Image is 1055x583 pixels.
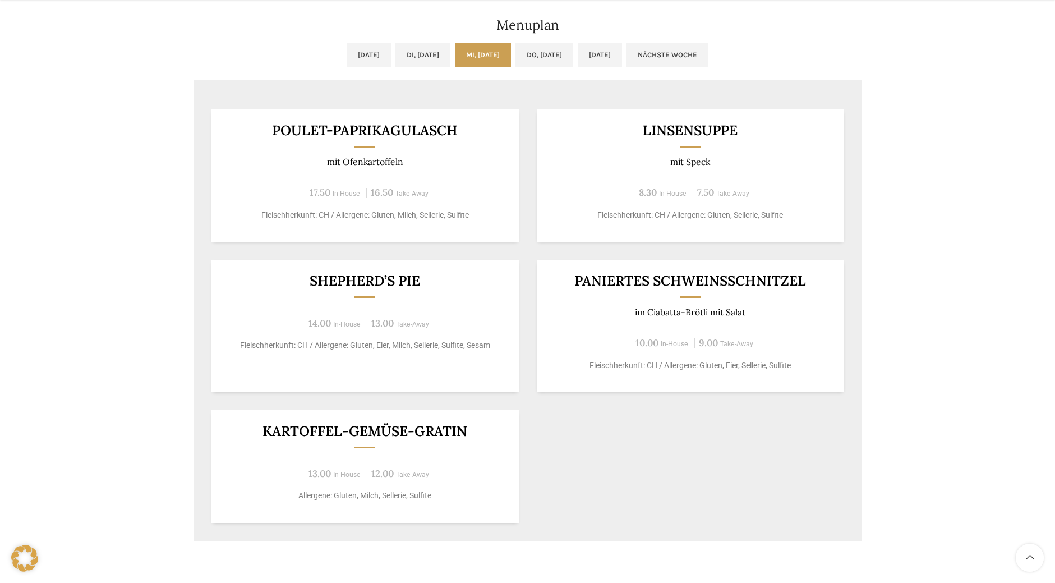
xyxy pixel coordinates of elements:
span: In-House [659,190,687,198]
p: Fleischherkunft: CH / Allergene: Gluten, Sellerie, Sulfite [550,209,830,221]
span: 13.00 [308,467,331,480]
a: Do, [DATE] [515,43,573,67]
h3: Kartoffel-Gemüse-Gratin [225,424,505,438]
a: Scroll to top button [1016,544,1044,572]
span: 16.50 [371,186,393,199]
a: [DATE] [347,43,391,67]
span: 8.30 [639,186,657,199]
span: 10.00 [635,337,658,349]
span: Take-Away [396,471,429,479]
p: Fleischherkunft: CH / Allergene: Gluten, Milch, Sellerie, Sulfite [225,209,505,221]
h3: Paniertes Schweinsschnitzel [550,274,830,288]
span: In-House [333,320,361,328]
p: Fleischherkunft: CH / Allergene: Gluten, Eier, Milch, Sellerie, Sulfite, Sesam [225,339,505,351]
p: Allergene: Gluten, Milch, Sellerie, Sulfite [225,490,505,502]
h3: Poulet-Paprikagulasch [225,123,505,137]
p: Fleischherkunft: CH / Allergene: Gluten, Eier, Sellerie, Sulfite [550,360,830,371]
h2: Menuplan [194,19,862,32]
span: In-House [333,190,360,198]
p: mit Ofenkartoffeln [225,157,505,167]
span: 17.50 [310,186,330,199]
a: Nächste Woche [626,43,708,67]
span: Take-Away [396,320,429,328]
a: Di, [DATE] [395,43,450,67]
p: mit Speck [550,157,830,167]
span: 7.50 [697,186,714,199]
h3: Shepherd’s Pie [225,274,505,288]
span: In-House [333,471,361,479]
span: 9.00 [699,337,718,349]
span: Take-Away [720,340,753,348]
span: 13.00 [371,317,394,329]
span: 12.00 [371,467,394,480]
span: 14.00 [308,317,331,329]
span: Take-Away [716,190,749,198]
a: Mi, [DATE] [455,43,511,67]
p: im Ciabatta-Brötli mit Salat [550,307,830,318]
a: [DATE] [578,43,622,67]
span: Take-Away [395,190,429,198]
span: In-House [661,340,688,348]
h3: Linsensuppe [550,123,830,137]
